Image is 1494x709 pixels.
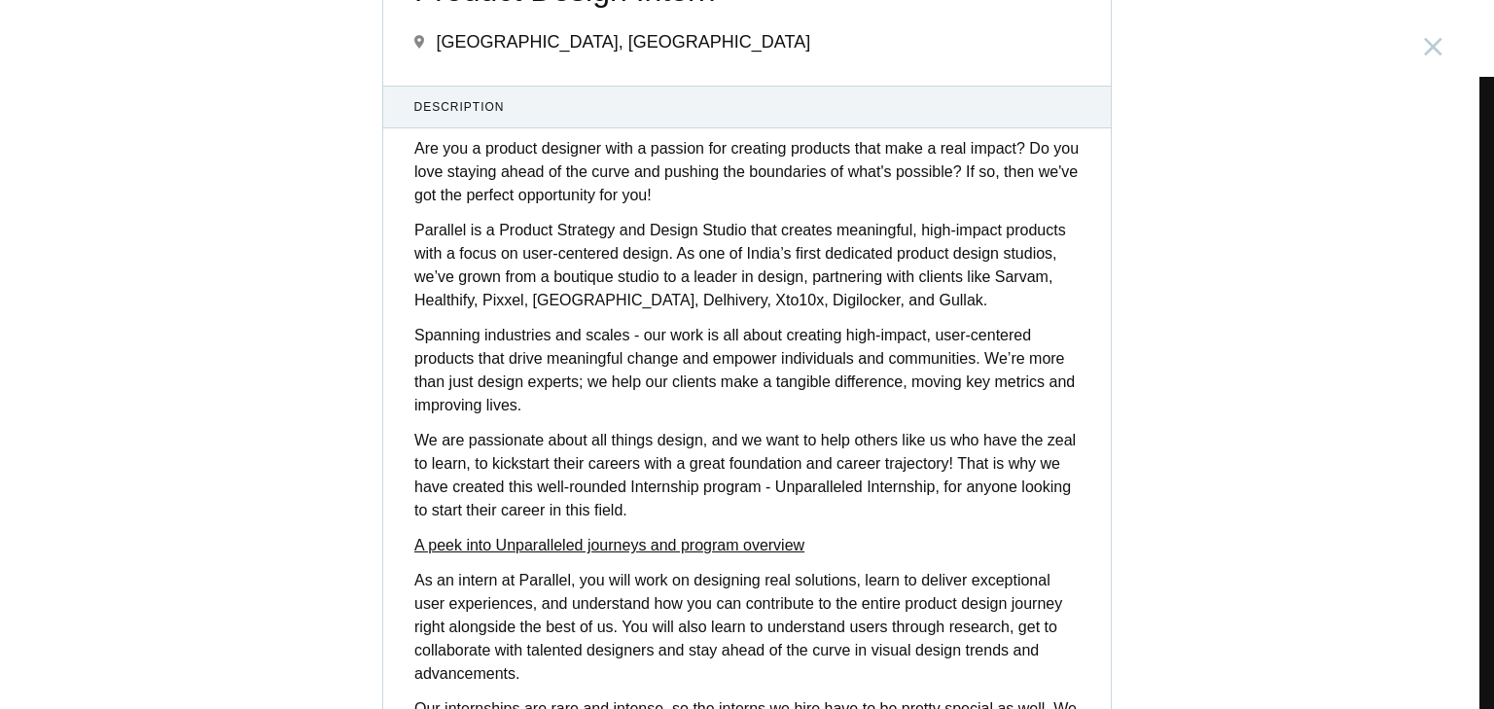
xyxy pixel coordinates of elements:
span: Description [414,98,1081,116]
p: We are passionate about all things design, and we want to help others like us who have the zeal t... [414,429,1080,522]
p: Are you a product designer with a passion for creating products that make a real impact? Do you l... [414,137,1080,207]
p: Parallel is a Product Strategy and Design Studio that creates meaningful, high-impact products wi... [414,219,1080,312]
p: Spanning industries and scales - our work is all about creating high-impact, user-centered produc... [414,324,1080,417]
p: As an intern at Parallel, you will work on designing real solutions, learn to deliver exceptional... [414,569,1080,686]
a: A peek into Unparalleled journeys and program overview [414,537,804,553]
strong: . [622,502,626,518]
span: [GEOGRAPHIC_DATA], [GEOGRAPHIC_DATA] [436,32,810,52]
